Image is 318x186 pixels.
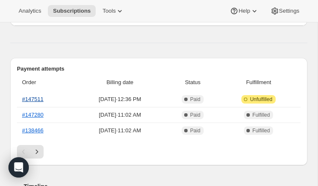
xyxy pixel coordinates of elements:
span: Paid [190,96,200,103]
span: Billing date [76,78,164,87]
span: [DATE] · 12:36 PM [76,95,164,104]
h2: Payment attempts [17,65,301,73]
span: Analytics [19,8,41,14]
a: #147511 [22,96,44,102]
nav: Pagination [17,145,301,159]
button: Next [30,145,44,159]
span: Paid [190,127,200,134]
button: Subscriptions [48,5,96,17]
span: Paid [190,112,200,118]
button: Tools [97,5,129,17]
span: Fulfilled [252,112,270,118]
span: [DATE] · 11:02 AM [76,126,164,135]
a: #138466 [22,127,44,134]
span: [DATE] · 11:02 AM [76,111,164,119]
span: Subscriptions [53,8,91,14]
button: Help [225,5,263,17]
span: Help [238,8,250,14]
a: #147280 [22,112,44,118]
span: Unfulfilled [250,96,272,103]
div: Open Intercom Messenger [8,157,29,178]
th: Order [17,73,74,92]
button: Settings [265,5,304,17]
span: Fulfilled [252,127,270,134]
button: Analytics [14,5,46,17]
span: Fulfillment [222,78,296,87]
span: Tools [102,8,116,14]
span: Status [169,78,217,87]
span: Settings [279,8,299,14]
